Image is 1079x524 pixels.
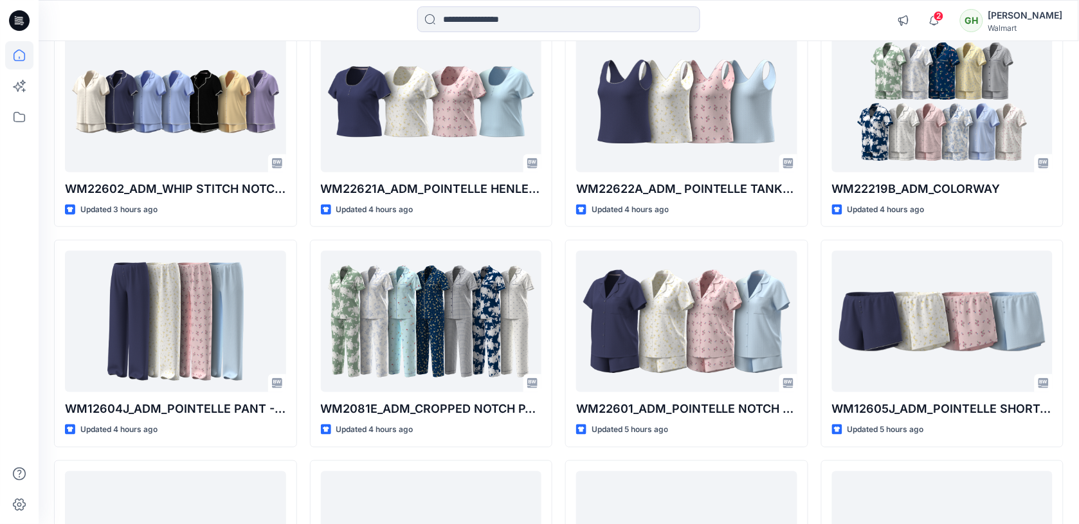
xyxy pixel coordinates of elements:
[336,423,413,437] p: Updated 4 hours ago
[988,8,1063,23] div: [PERSON_NAME]
[576,400,797,418] p: WM22601_ADM_POINTELLE NOTCH SHORTIE_COLORWAY
[65,180,286,198] p: WM22602_ADM_WHIP STITCH NOTCH PJ_COLORWAY
[848,423,924,437] p: Updated 5 hours ago
[832,400,1053,418] p: WM12605J_ADM_POINTELLE SHORT_COLORWAY
[576,251,797,392] a: WM22601_ADM_POINTELLE NOTCH SHORTIE_COLORWAY
[832,31,1053,172] a: WM22219B_ADM_COLORWAY
[336,203,413,217] p: Updated 4 hours ago
[592,203,669,217] p: Updated 4 hours ago
[80,423,158,437] p: Updated 4 hours ago
[321,251,542,392] a: WM2081E_ADM_CROPPED NOTCH PJ SET w/ STRAIGHT HEM TOP_COLORWAY
[934,11,944,21] span: 2
[321,180,542,198] p: WM22621A_ADM_POINTELLE HENLEY TEE_COLORWAY
[848,203,925,217] p: Updated 4 hours ago
[832,180,1053,198] p: WM22219B_ADM_COLORWAY
[576,180,797,198] p: WM22622A_ADM_ POINTELLE TANK_COLORWAY
[80,203,158,217] p: Updated 3 hours ago
[65,251,286,392] a: WM12604J_ADM_POINTELLE PANT -FAUX FLY & BUTTONS + PICOT_COLORWAY
[592,423,668,437] p: Updated 5 hours ago
[988,23,1063,33] div: Walmart
[576,31,797,172] a: WM22622A_ADM_ POINTELLE TANK_COLORWAY
[65,400,286,418] p: WM12604J_ADM_POINTELLE PANT -FAUX FLY & BUTTONS + PICOT_COLORWAY
[65,31,286,172] a: WM22602_ADM_WHIP STITCH NOTCH PJ_COLORWAY
[960,9,983,32] div: GH
[321,31,542,172] a: WM22621A_ADM_POINTELLE HENLEY TEE_COLORWAY
[321,400,542,418] p: WM2081E_ADM_CROPPED NOTCH PJ SET w/ STRAIGHT HEM TOP_COLORWAY
[832,251,1053,392] a: WM12605J_ADM_POINTELLE SHORT_COLORWAY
